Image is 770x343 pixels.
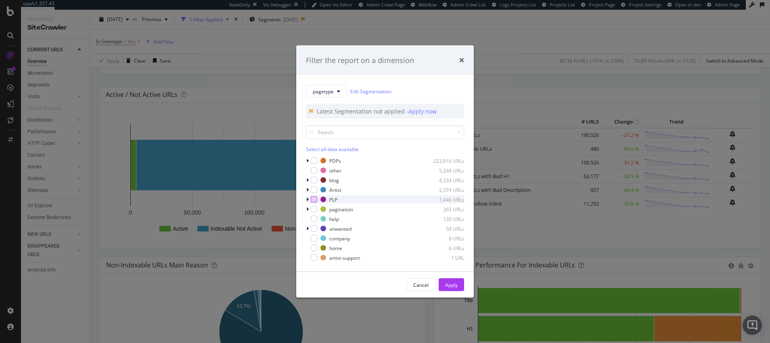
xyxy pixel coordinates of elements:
[425,167,464,174] div: 5,248 URLs
[425,186,464,193] div: 2,374 URLs
[329,244,342,251] div: home
[439,278,464,291] button: Apply
[425,235,464,242] div: 8 URLs
[329,157,341,164] div: PDPs
[406,278,435,291] button: Cancel
[425,215,464,222] div: 130 URLs
[306,125,464,139] input: Search
[425,196,464,203] div: 1,446 URLs
[350,87,391,95] a: Edit Segmentation
[329,254,360,261] div: artist-support
[329,167,341,174] div: other
[296,45,474,298] div: modal
[413,281,429,288] div: Cancel
[425,244,464,251] div: 6 URLs
[306,146,464,153] div: Select all data available
[306,85,347,98] button: pagetype
[445,281,458,288] div: Apply
[425,206,464,213] div: 265 URLs
[459,55,464,65] div: times
[317,107,406,116] div: Latest Segmentation not applied
[425,225,464,232] div: 58 URLs
[329,196,337,203] div: PLP
[313,88,334,95] span: pagetype
[329,186,341,193] div: Artist
[329,235,350,242] div: company
[406,107,437,116] div: - Apply now
[425,254,464,261] div: 1 URL
[329,215,339,222] div: help
[425,157,464,164] div: 223,816 URLs
[329,225,352,232] div: unwanted
[743,316,762,335] div: Open Intercom Messenger
[425,177,464,183] div: 4,234 URLs
[329,177,339,183] div: blog
[306,55,414,65] div: Filter the report on a dimension
[329,206,353,213] div: pagination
